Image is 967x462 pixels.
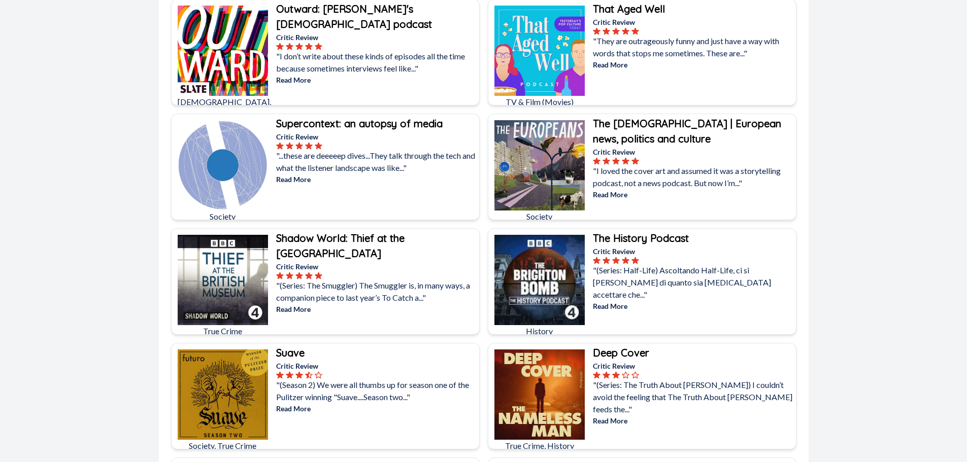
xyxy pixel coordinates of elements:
p: Critic Review [276,261,477,272]
p: Critic Review [276,32,477,43]
p: TV & Film (Movies) [494,96,585,108]
p: Critic Review [276,361,477,371]
p: "I loved the cover art and assumed it was a storytelling podcast, not a news podcast. But now I’m... [593,165,794,189]
p: Read More [276,304,477,314]
p: Critic Review [593,147,794,157]
p: Read More [276,75,477,85]
p: Society [178,210,268,223]
p: "(Series: Half-Life) Ascoltando Half-Life, ci si [PERSON_NAME] di quanto sia [MEDICAL_DATA] accet... [593,264,794,301]
p: Read More [593,301,794,311]
p: True Crime [178,325,268,337]
p: "I don’t write about these kinds of episodes all the time because sometimes interviews feel like..." [276,50,477,75]
img: Shadow World: Thief at the British Museum [178,235,268,325]
a: Shadow World: Thief at the British MuseumTrue CrimeShadow World: Thief at the [GEOGRAPHIC_DATA]Cr... [171,228,480,335]
p: "(Season 2) We were all thumbs up for season one of the Pulitzer winning "Suave....Season two..." [276,379,477,403]
p: "(Series: The Truth About [PERSON_NAME]) I couldn’t avoid the feeling that The Truth About [PERSO... [593,379,794,415]
img: That Aged Well [494,6,585,96]
b: Outward: [PERSON_NAME]'s [DEMOGRAPHIC_DATA] podcast [276,3,432,30]
b: Supercontext: an autopsy of media [276,117,443,130]
p: Society [494,210,585,223]
p: Critic Review [593,17,794,27]
img: Outward: Slate's LGBTQ podcast [178,6,268,96]
img: Deep Cover [494,349,585,440]
a: Deep CoverTrue Crime, HistoryDeep CoverCritic Review"(Series: The Truth About [PERSON_NAME]) I co... [488,343,796,449]
b: That Aged Well [593,3,665,15]
p: Read More [276,403,477,414]
a: The Europeans | European news, politics and cultureSocietyThe [DEMOGRAPHIC_DATA] | European news,... [488,114,796,220]
p: Read More [593,59,794,70]
img: The History Podcast [494,235,585,325]
p: True Crime, History [494,440,585,452]
b: The History Podcast [593,232,689,244]
img: Supercontext: an autopsy of media [178,120,268,210]
p: "...these are deeeeep dives...They talk through the tech and what the listener landscape was like... [276,150,477,174]
a: SuaveSociety, True CrimeSuaveCritic Review"(Season 2) We were all thumbs up for season one of the... [171,343,480,449]
p: "They are outrageously funny and just have a way with words that stops me sometimes. These are..." [593,35,794,59]
p: "(Series: The Smuggler) The Smuggler is, in many ways, a companion piece to last year’s To Catch ... [276,279,477,304]
b: Suave [276,346,305,359]
p: Read More [593,189,794,200]
p: Society, True Crime [178,440,268,452]
p: Critic Review [593,246,794,257]
p: Critic Review [593,361,794,371]
p: [DEMOGRAPHIC_DATA], Society [178,96,268,120]
b: Shadow World: Thief at the [GEOGRAPHIC_DATA] [276,232,405,260]
img: The Europeans | European news, politics and culture [494,120,585,210]
a: Supercontext: an autopsy of mediaSocietySupercontext: an autopsy of mediaCritic Review"...these a... [171,114,480,220]
b: Deep Cover [593,346,649,359]
a: The History PodcastHistoryThe History PodcastCritic Review"(Series: Half-Life) Ascoltando Half-Li... [488,228,796,335]
p: Read More [593,415,794,426]
b: The [DEMOGRAPHIC_DATA] | European news, politics and culture [593,117,781,145]
p: History [494,325,585,337]
img: Suave [178,349,268,440]
p: Critic Review [276,131,477,142]
p: Read More [276,174,477,185]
